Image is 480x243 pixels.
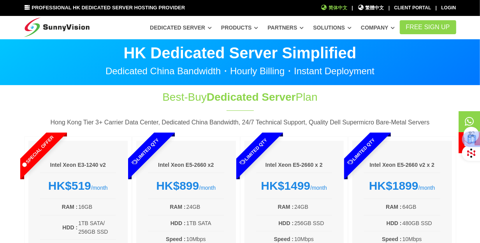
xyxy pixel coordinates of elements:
strong: HK$899 [156,179,199,192]
a: Solutions [313,21,352,35]
span: Special Offer [5,119,70,184]
div: /month [40,179,116,193]
td: 16GB [78,202,116,212]
div: /month [364,179,440,193]
td: 256GB SSD [294,219,332,228]
b: Speed : [166,236,186,242]
span: Professional HK Dedicated Server Hosting Provider [32,5,185,10]
li: | [389,4,390,12]
span: Limited Qty [329,119,394,184]
li: | [436,4,437,12]
td: 480GB SSD [402,219,440,228]
span: Limited Qty [221,119,286,184]
td: 24GB [294,202,332,212]
td: 1TB SATA [186,219,224,228]
td: 64GB [402,202,440,212]
a: 简体中文 [321,4,348,12]
a: Company [361,21,395,35]
a: Partners [268,21,304,35]
td: 1TB SATA/ 256GB SSD [78,219,116,237]
h6: Intel Xeon E3-1240 v2 [40,161,116,169]
div: /month [148,179,224,193]
b: Speed : [382,236,402,242]
a: FREE Sign Up [400,20,456,34]
span: Limited Qty [113,119,178,184]
a: Login [441,5,456,10]
b: RAM : [62,204,77,210]
h6: Intel Xeon E5-2660 x2 [148,161,224,169]
b: HDD : [387,220,402,226]
strong: HK$1899 [369,179,418,192]
span: Dedicated Server [207,91,296,103]
b: HDD : [278,220,294,226]
b: RAM : [386,204,401,210]
a: 繁體中文 [357,4,384,12]
strong: HK$1499 [261,179,310,192]
b: RAM : [170,204,185,210]
strong: HK$519 [48,179,91,192]
a: Products [221,21,258,35]
b: HDD : [171,220,186,226]
h1: Best-Buy Plan [111,89,370,105]
b: RAM : [278,204,294,210]
p: Dedicated China Bandwidth・Hourly Billing・Instant Deployment [24,66,456,76]
h6: Intel Xeon E5-2660 x 2 [256,161,332,169]
div: /month [256,179,332,193]
b: Speed : [274,236,294,242]
li: | [352,4,353,12]
h6: Intel Xeon E5-2660 v2 x 2 [364,161,440,169]
a: Dedicated Server [150,21,212,35]
td: 24GB [186,202,224,212]
p: Hong Kong Tier 3+ Carrier Data Center, Dedicated China Bandwidth, 24/7 Technical Support, Quality... [24,117,456,128]
a: Client Portal [394,5,431,10]
b: HDD : [62,224,77,231]
p: HK Dedicated Server Simplified [24,45,456,61]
